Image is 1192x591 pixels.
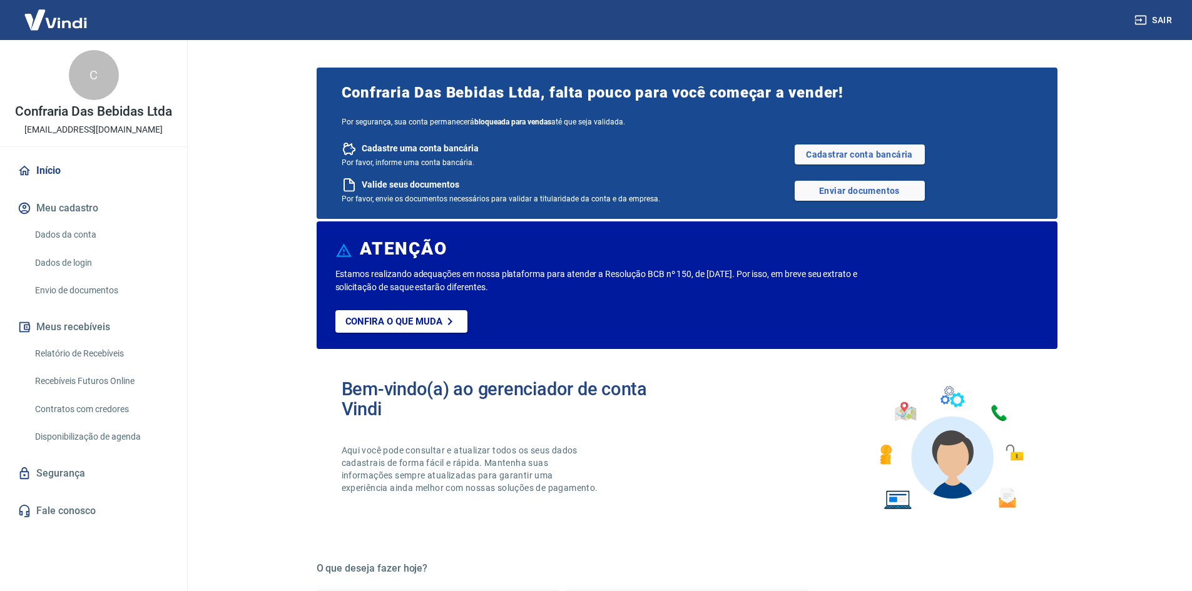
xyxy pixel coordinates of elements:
a: Fale conosco [15,497,172,525]
a: Dados de login [30,250,172,276]
a: Recebíveis Futuros Online [30,368,172,394]
span: Por segurança, sua conta permanecerá até que seja validada. [342,118,1032,126]
b: bloqueada para vendas [474,118,551,126]
h6: ATENÇÃO [360,243,447,255]
p: [EMAIL_ADDRESS][DOMAIN_NAME] [24,123,163,136]
span: Cadastre uma conta bancária [362,143,479,154]
span: Por favor, informe uma conta bancária. [342,158,474,167]
a: Cadastrar conta bancária [795,144,925,164]
img: Imagem de um avatar masculino com diversos icones exemplificando as funcionalidades do gerenciado... [869,379,1032,517]
a: Dados da conta [30,222,172,248]
a: Segurança [15,460,172,487]
button: Sair [1132,9,1177,32]
a: Início [15,157,172,184]
h2: Bem-vindo(a) ao gerenciador de conta Vindi [342,379,687,419]
a: Enviar documentos [795,181,925,201]
h5: O que deseja fazer hoje? [317,562,1057,575]
a: Contratos com credores [30,397,172,422]
span: Por favor, envie os documentos necessários para validar a titularidade da conta e da empresa. [342,194,660,203]
button: Meus recebíveis [15,313,172,341]
img: Vindi [15,1,96,39]
p: Estamos realizando adequações em nossa plataforma para atender a Resolução BCB nº 150, de [DATE].... [335,268,898,294]
button: Meu cadastro [15,194,172,222]
a: Disponibilização de agenda [30,424,172,450]
span: Valide seus documentos [362,179,459,191]
a: Envio de documentos [30,278,172,303]
span: Confraria Das Bebidas Ltda, falta pouco para você começar a vender! [342,83,1032,103]
p: Confraria Das Bebidas Ltda [15,105,173,118]
p: Aqui você pode consultar e atualizar todos os seus dados cadastrais de forma fácil e rápida. Mant... [342,444,601,494]
div: C [69,50,119,100]
p: Confira o que muda [345,316,442,327]
a: Confira o que muda [335,310,467,333]
a: Relatório de Recebíveis [30,341,172,366]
